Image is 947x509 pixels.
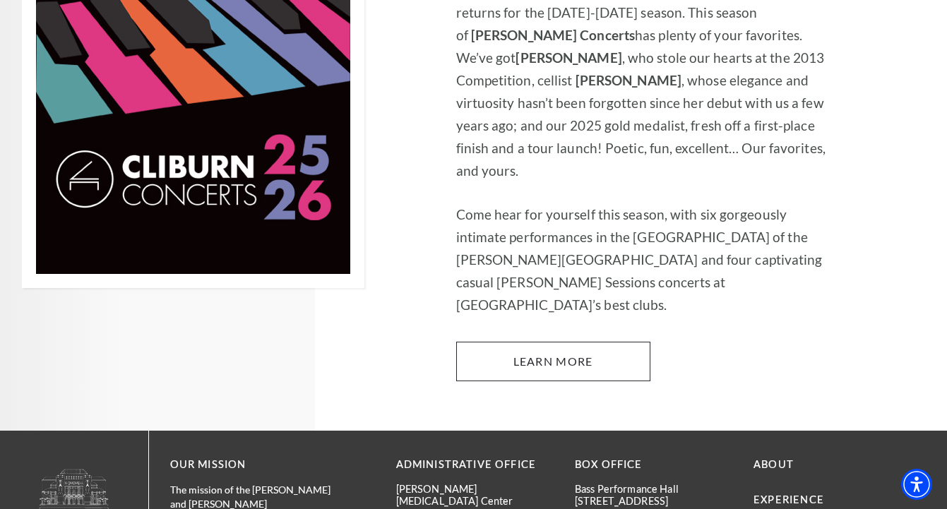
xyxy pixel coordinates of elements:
p: Administrative Office [396,456,554,474]
p: [PERSON_NAME][MEDICAL_DATA] Center [396,483,554,508]
div: Accessibility Menu [901,469,932,500]
p: Come hear for yourself this season, with six gorgeously intimate performances in the [GEOGRAPHIC_... [456,203,834,316]
p: [STREET_ADDRESS] [575,495,732,507]
p: BOX OFFICE [575,456,732,474]
a: About [754,458,794,470]
strong: [PERSON_NAME] Concerts [471,27,635,43]
strong: [PERSON_NAME] [516,49,621,66]
p: OUR MISSION [170,456,347,474]
a: Learn More 2025-2026 Cliburn Concerts [456,342,650,381]
a: Experience [754,493,824,505]
strong: [PERSON_NAME] [576,72,681,88]
p: Bass Performance Hall [575,483,732,495]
